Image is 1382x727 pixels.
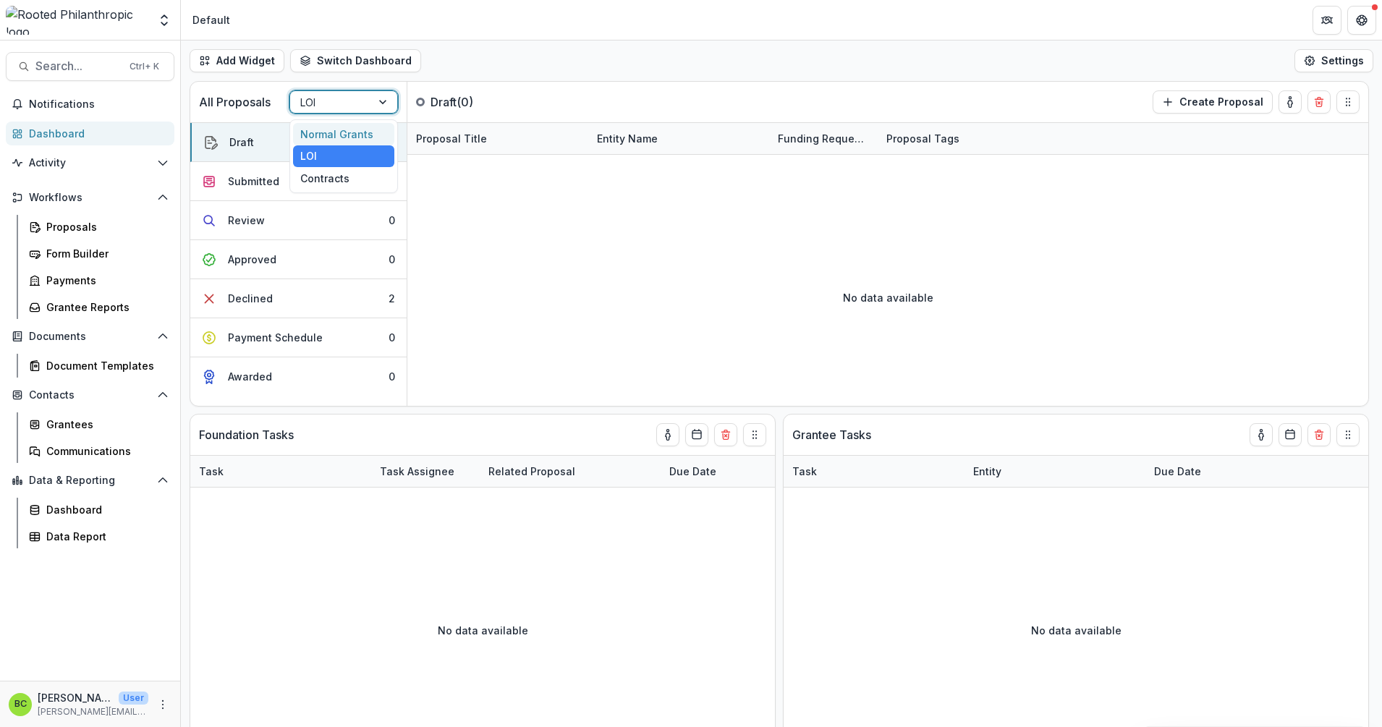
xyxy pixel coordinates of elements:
a: Data Report [23,524,174,548]
div: Review [228,213,265,228]
div: 2 [389,291,395,306]
p: Draft ( 0 ) [431,93,539,111]
nav: breadcrumb [187,9,236,30]
button: Notifications [6,93,174,116]
button: Submitted0 [190,162,407,201]
div: Task [784,456,965,487]
span: Contacts [29,389,151,401]
div: Grantee Reports [46,299,163,315]
a: Communications [23,439,174,463]
a: Grantee Reports [23,295,174,319]
button: Open Workflows [6,186,174,209]
div: Proposal Tags [878,131,968,146]
div: Document Templates [46,358,163,373]
button: Get Help [1347,6,1376,35]
div: Contracts [293,167,394,190]
button: Draft0 [190,123,407,162]
button: Add Widget [190,49,284,72]
button: Open Contacts [6,383,174,407]
img: Rooted Philanthropic logo [6,6,148,35]
div: Declined [228,291,273,306]
button: Drag [1336,90,1360,114]
button: toggle-assigned-to-me [656,423,679,446]
p: No data available [438,623,528,638]
button: Drag [1336,423,1360,446]
a: Document Templates [23,354,174,378]
button: Payment Schedule0 [190,318,407,357]
div: Dashboard [46,502,163,517]
div: Related Proposal [480,464,584,479]
div: Due Date [661,456,769,487]
span: Activity [29,157,151,169]
div: Data Report [46,529,163,544]
div: Related Proposal [480,456,661,487]
div: Proposal Tags [878,123,1059,154]
div: Due Date [1145,456,1254,487]
div: Task Assignee [371,464,463,479]
button: Drag [743,423,766,446]
button: Search... [6,52,174,81]
div: Task [190,456,371,487]
button: Calendar [685,423,708,446]
div: Proposals [46,219,163,234]
div: Entity [965,456,1145,487]
div: Submitted [228,174,279,189]
div: Dashboard [29,126,163,141]
a: Dashboard [6,122,174,145]
p: User [119,692,148,705]
button: Settings [1294,49,1373,72]
button: Review0 [190,201,407,240]
div: LOI [293,145,394,168]
div: Entity Name [588,131,666,146]
button: Approved0 [190,240,407,279]
button: Calendar [1279,423,1302,446]
p: No data available [1031,623,1122,638]
button: Awarded0 [190,357,407,396]
div: Entity [965,464,1010,479]
a: Proposals [23,215,174,239]
div: 0 [389,213,395,228]
p: [PERSON_NAME][EMAIL_ADDRESS][DOMAIN_NAME] [38,705,148,718]
div: Grantees [46,417,163,432]
div: Default [192,12,230,27]
span: Search... [35,59,121,73]
button: Switch Dashboard [290,49,421,72]
button: More [154,696,171,713]
div: Entity Name [588,123,769,154]
div: Communications [46,443,163,459]
button: toggle-assigned-to-me [1250,423,1273,446]
div: Funding Requested [769,123,878,154]
p: Grantee Tasks [792,426,871,443]
div: 0 [389,369,395,384]
button: Create Proposal [1153,90,1273,114]
div: Funding Requested [769,131,878,146]
p: No data available [843,290,933,305]
div: Awarded [228,369,272,384]
button: Open Documents [6,325,174,348]
div: Normal Grants [293,123,394,145]
div: Proposal Title [407,123,588,154]
span: Workflows [29,192,151,204]
a: Form Builder [23,242,174,265]
a: Grantees [23,412,174,436]
button: Partners [1313,6,1341,35]
div: Proposal Title [407,131,496,146]
button: Declined2 [190,279,407,318]
p: [PERSON_NAME] [38,690,113,705]
div: Betsy Currie [14,700,27,709]
a: Dashboard [23,498,174,522]
button: Open Activity [6,151,174,174]
div: Approved [228,252,276,267]
div: 0 [389,252,395,267]
div: Draft [229,135,254,150]
button: Delete card [1307,90,1331,114]
div: Task Assignee [371,456,480,487]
